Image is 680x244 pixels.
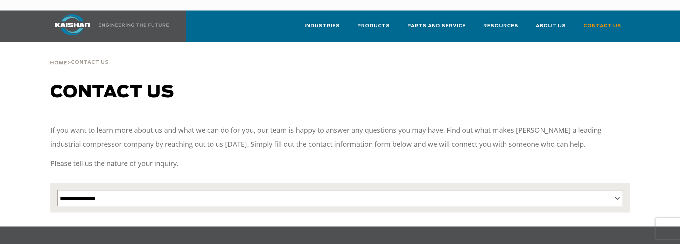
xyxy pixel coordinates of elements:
[483,22,518,30] span: Resources
[46,11,170,42] a: Kaishan USA
[407,22,466,30] span: Parts and Service
[71,60,109,65] span: Contact Us
[50,84,174,101] span: Contact us
[50,156,630,170] p: Please tell us the nature of your inquiry.
[50,61,67,65] span: Home
[407,17,466,41] a: Parts and Service
[99,23,169,27] img: Engineering the future
[50,123,630,151] p: If you want to learn more about us and what we can do for you, our team is happy to answer any qu...
[583,17,621,41] a: Contact Us
[50,60,67,66] a: Home
[50,42,109,69] div: >
[304,22,340,30] span: Industries
[583,22,621,30] span: Contact Us
[483,17,518,41] a: Resources
[46,14,99,35] img: kaishan logo
[357,22,390,30] span: Products
[357,17,390,41] a: Products
[304,17,340,41] a: Industries
[536,17,566,41] a: About Us
[536,22,566,30] span: About Us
